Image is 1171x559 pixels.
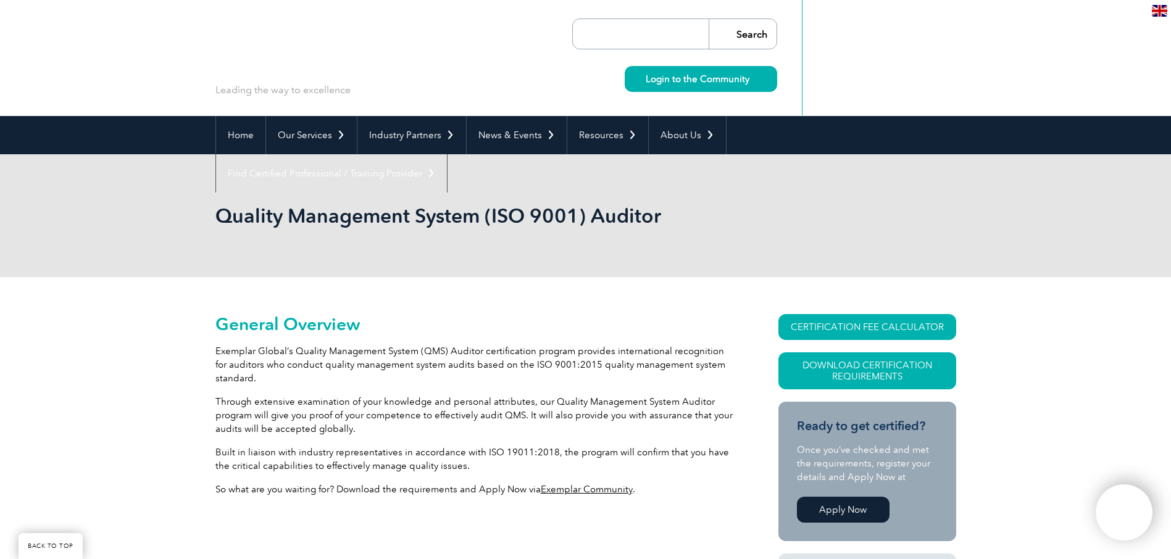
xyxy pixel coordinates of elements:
[215,314,734,334] h2: General Overview
[797,443,938,484] p: Once you’ve checked and met the requirements, register your details and Apply Now at
[215,445,734,473] p: Built in liaison with industry representatives in accordance with ISO 19011:2018, the program wil...
[749,75,756,82] img: svg+xml;nitro-empty-id=MzcxOjIyMw==-1;base64,PHN2ZyB2aWV3Qm94PSIwIDAgMTEgMTEiIHdpZHRoPSIxMSIgaGVp...
[19,533,83,559] a: BACK TO TOP
[778,314,956,340] a: CERTIFICATION FEE CALCULATOR
[215,344,734,385] p: Exemplar Global’s Quality Management System (QMS) Auditor certification program provides internat...
[216,154,447,193] a: Find Certified Professional / Training Provider
[266,116,357,154] a: Our Services
[467,116,567,154] a: News & Events
[1109,497,1140,528] img: svg+xml;nitro-empty-id=MTMxODoxMTY=-1;base64,PHN2ZyB2aWV3Qm94PSIwIDAgNDAwIDQwMCIgd2lkdGg9IjQwMCIg...
[215,204,690,228] h1: Quality Management System (ISO 9001) Auditor
[216,116,265,154] a: Home
[797,418,938,434] h3: Ready to get certified?
[541,484,633,495] a: Exemplar Community
[649,116,726,154] a: About Us
[215,395,734,436] p: Through extensive examination of your knowledge and personal attributes, our Quality Management S...
[357,116,466,154] a: Industry Partners
[567,116,648,154] a: Resources
[778,352,956,389] a: Download Certification Requirements
[625,66,777,92] a: Login to the Community
[215,83,351,97] p: Leading the way to excellence
[709,19,777,49] input: Search
[797,497,890,523] a: Apply Now
[215,482,734,496] p: So what are you waiting for? Download the requirements and Apply Now via .
[1152,5,1167,17] img: en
